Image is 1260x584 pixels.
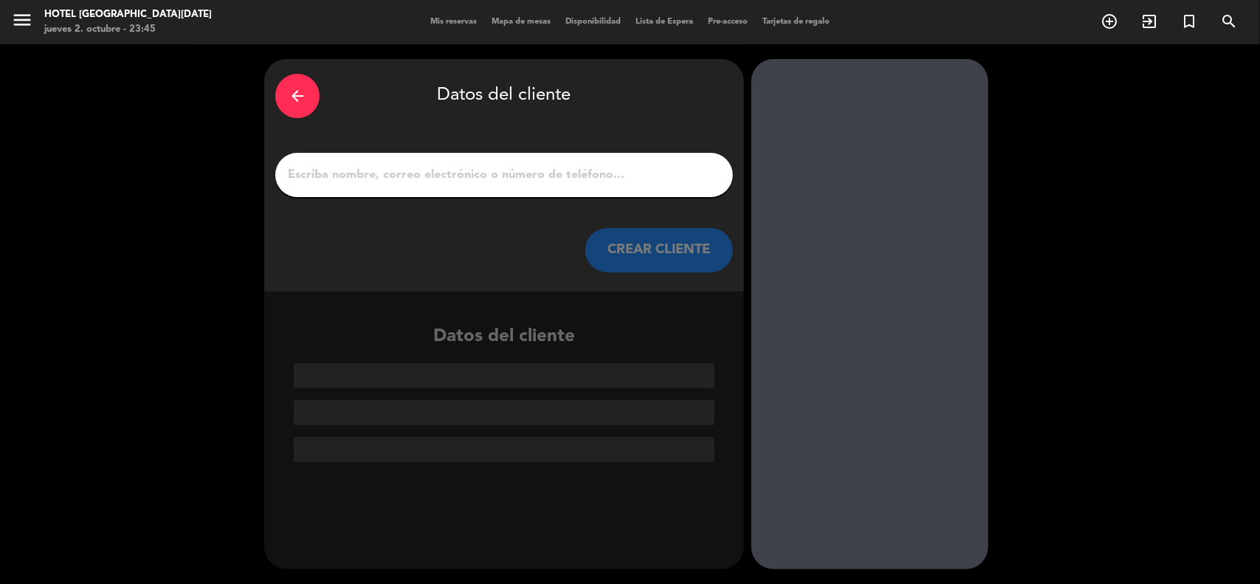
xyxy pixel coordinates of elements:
span: Mis reservas [423,18,484,26]
span: Disponibilidad [558,18,628,26]
i: arrow_back [289,87,306,105]
div: Datos del cliente [264,323,744,462]
div: Hotel [GEOGRAPHIC_DATA][DATE] [44,7,212,22]
span: Tarjetas de regalo [755,18,837,26]
i: menu [11,9,33,31]
i: exit_to_app [1140,13,1158,30]
div: jueves 2. octubre - 23:45 [44,22,212,37]
i: add_circle_outline [1101,13,1118,30]
button: menu [11,9,33,36]
i: turned_in_not [1180,13,1198,30]
div: Datos del cliente [275,70,733,122]
input: Escriba nombre, correo electrónico o número de teléfono... [286,165,722,185]
i: search [1220,13,1238,30]
span: Mapa de mesas [484,18,558,26]
button: CREAR CLIENTE [585,228,733,272]
span: Lista de Espera [628,18,700,26]
span: Pre-acceso [700,18,755,26]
